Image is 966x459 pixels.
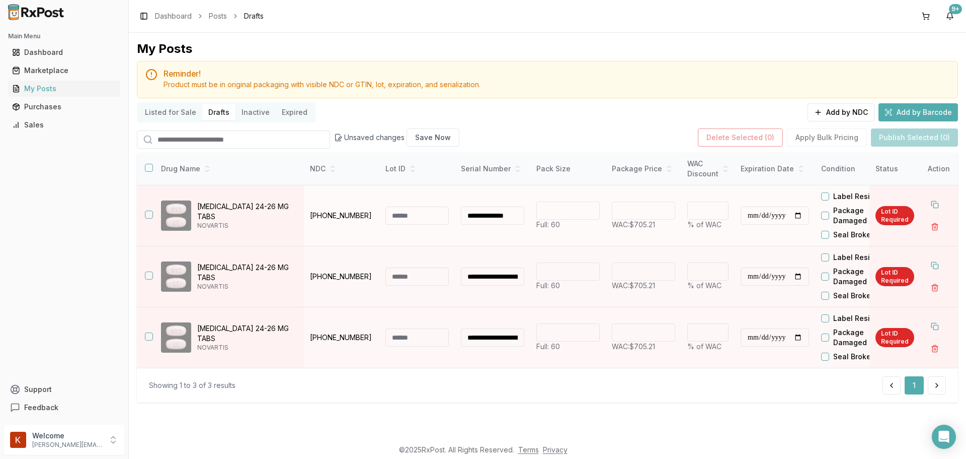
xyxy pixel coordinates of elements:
span: % of WAC [687,342,721,351]
button: Save Now [407,128,459,147]
label: Seal Broken [833,352,875,362]
label: Package Damaged [833,267,891,287]
p: [MEDICAL_DATA] 24-26 MG TABS [197,263,296,283]
div: Package Price [612,164,675,174]
a: Purchases [8,98,120,116]
button: Delete [926,340,944,358]
label: Label Residue [833,252,883,263]
button: Sales [4,117,124,133]
span: % of WAC [687,220,721,229]
span: WAC: $705.21 [612,342,655,351]
th: Condition [815,153,891,185]
button: My Posts [4,81,124,97]
button: Duplicate [926,317,944,336]
p: [MEDICAL_DATA] 24-26 MG TABS [197,323,296,344]
div: Marketplace [12,65,116,76]
p: NOVARTIS [197,283,296,291]
button: Expired [276,104,313,120]
div: Unsaved changes [334,128,459,147]
p: [PHONE_NUMBER] [310,272,373,282]
div: My Posts [12,84,116,94]
label: Seal Broken [833,230,875,240]
label: Package Damaged [833,206,891,226]
a: Posts [209,11,227,21]
p: NOVARTIS [197,222,296,230]
a: Sales [8,116,120,134]
div: NDC [310,164,373,174]
a: Marketplace [8,61,120,80]
img: User avatar [10,432,26,448]
div: My Posts [137,41,192,57]
a: Dashboard [155,11,192,21]
label: Seal Broken [833,291,875,301]
span: Drafts [244,11,264,21]
img: Entresto 24-26 MG TABS [161,261,191,292]
span: Full: 60 [536,220,560,229]
div: Open Intercom Messenger [932,425,956,449]
h5: Reminder! [164,70,949,78]
h2: Main Menu [8,32,120,40]
a: Dashboard [8,43,120,61]
div: Dashboard [12,47,116,57]
div: Sales [12,120,116,130]
img: Entresto 24-26 MG TABS [161,201,191,231]
button: Inactive [235,104,276,120]
label: Package Damaged [833,327,891,348]
button: Marketplace [4,62,124,79]
div: WAC Discount [687,159,729,179]
div: Expiration Date [741,164,809,174]
p: [PERSON_NAME][EMAIL_ADDRESS][DOMAIN_NAME] [32,441,102,449]
label: Label Residue [833,191,883,202]
button: Support [4,380,124,399]
span: % of WAC [687,281,721,290]
img: Entresto 24-26 MG TABS [161,322,191,353]
button: 9+ [942,8,958,24]
th: Status [869,153,920,185]
div: Product must be in original packaging with visible NDC or GTIN, lot, expiration, and serialization. [164,80,949,90]
p: Welcome [32,431,102,441]
a: My Posts [8,80,120,98]
button: Delete [926,218,944,236]
button: Drafts [202,104,235,120]
span: WAC: $705.21 [612,220,655,229]
div: Serial Number [461,164,524,174]
p: NOVARTIS [197,344,296,352]
button: Delete [926,279,944,297]
a: Privacy [543,445,568,454]
div: Lot ID Required [875,328,914,347]
button: Listed for Sale [139,104,202,120]
button: Add by NDC [808,103,874,121]
span: Full: 60 [536,281,560,290]
button: Duplicate [926,195,944,214]
p: [PHONE_NUMBER] [310,211,373,221]
a: Terms [518,445,539,454]
label: Label Residue [833,313,883,323]
img: RxPost Logo [4,4,68,20]
nav: breadcrumb [155,11,264,21]
span: Feedback [24,403,58,413]
p: [MEDICAL_DATA] 24-26 MG TABS [197,202,296,222]
button: Purchases [4,99,124,115]
div: Drug Name [161,164,296,174]
div: Lot ID [385,164,449,174]
span: WAC: $705.21 [612,281,655,290]
th: Pack Size [530,153,606,185]
div: Showing 1 to 3 of 3 results [149,380,235,390]
button: Feedback [4,399,124,417]
div: Lot ID Required [875,267,914,286]
button: Add by Barcode [878,103,958,121]
div: Lot ID Required [875,206,914,225]
div: 9+ [949,4,962,14]
p: [PHONE_NUMBER] [310,333,373,343]
button: 1 [905,376,924,395]
button: Duplicate [926,256,944,275]
div: Purchases [12,102,116,112]
th: Action [920,153,958,185]
button: Dashboard [4,44,124,60]
span: Full: 60 [536,342,560,351]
